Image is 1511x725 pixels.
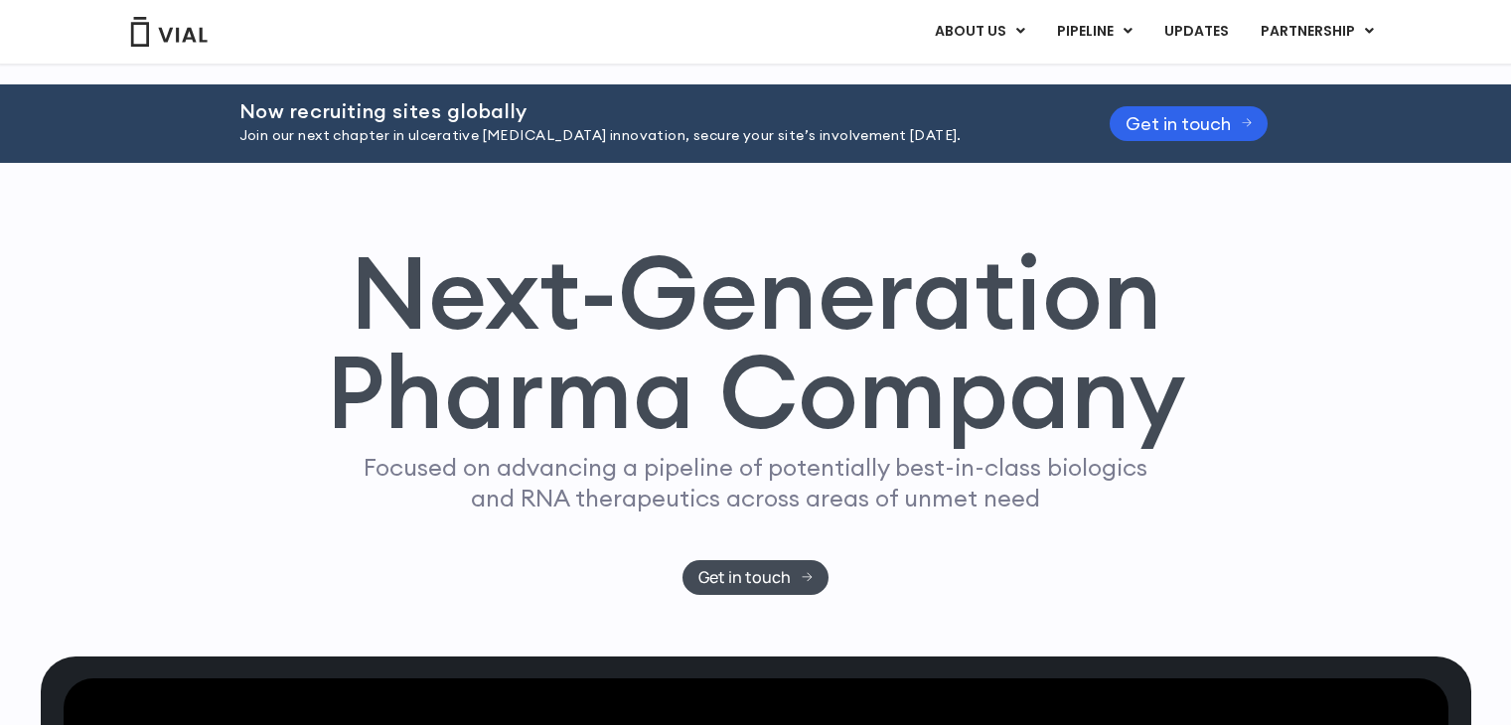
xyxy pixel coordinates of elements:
[239,125,1060,147] p: Join our next chapter in ulcerative [MEDICAL_DATA] innovation, secure your site’s involvement [DA...
[682,560,829,595] a: Get in touch
[919,15,1040,49] a: ABOUT USMenu Toggle
[326,242,1186,443] h1: Next-Generation Pharma Company
[1126,116,1231,131] span: Get in touch
[129,17,209,47] img: Vial Logo
[1245,15,1390,49] a: PARTNERSHIPMenu Toggle
[239,100,1060,122] h2: Now recruiting sites globally
[698,570,791,585] span: Get in touch
[1041,15,1147,49] a: PIPELINEMenu Toggle
[1148,15,1244,49] a: UPDATES
[356,452,1156,513] p: Focused on advancing a pipeline of potentially best-in-class biologics and RNA therapeutics acros...
[1110,106,1269,141] a: Get in touch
